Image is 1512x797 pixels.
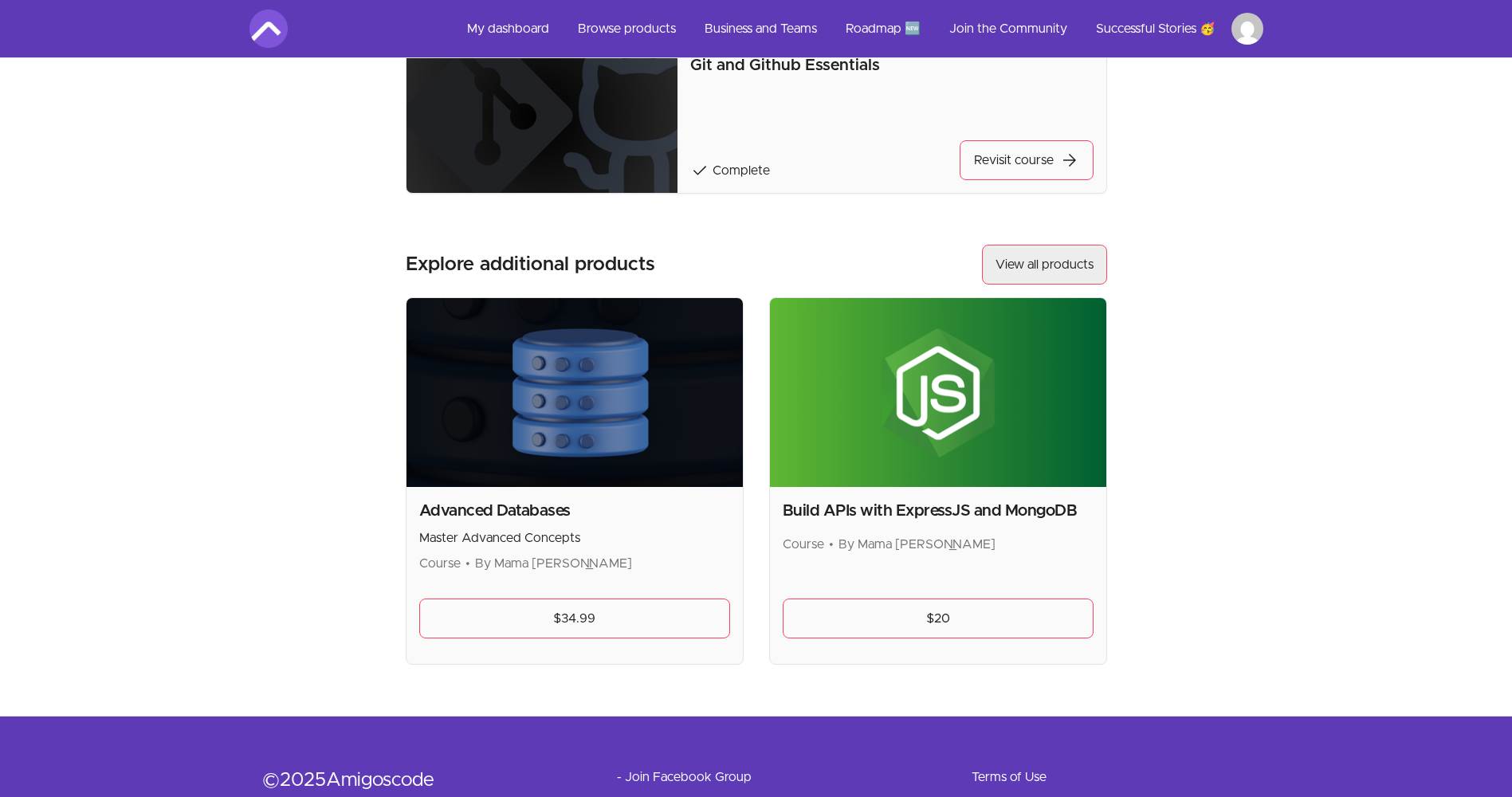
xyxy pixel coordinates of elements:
span: By Mama [PERSON_NAME] [838,538,996,551]
nav: Main [454,10,1263,48]
a: Business and Teams [692,10,830,48]
a: View all products [982,245,1107,285]
a: My dashboard [454,10,562,48]
h3: Explore additional products [406,252,655,277]
span: Course [783,538,824,551]
span: check [690,161,709,180]
span: • [465,557,470,570]
a: Successful Stories 🥳 [1083,10,1228,48]
span: Course [419,557,461,570]
div: © 2025 Amigoscode [262,768,566,793]
span: By Mama [PERSON_NAME] [475,557,632,570]
a: - Join Facebook Group [617,768,752,787]
p: Master Advanced Concepts [419,528,730,548]
a: $20 [783,599,1094,638]
img: Product image for Build APIs with ExpressJS and MongoDB [770,298,1106,487]
span: Complete [713,164,770,177]
img: Product image for Advanced Databases [406,298,743,487]
span: arrow_forward [1060,151,1079,170]
h2: Build APIs with ExpressJS and MongoDB [783,500,1094,522]
a: Join the Community [937,10,1080,48]
img: Profile image for San Tol [1231,13,1263,45]
a: Roadmap 🆕 [833,10,933,48]
span: • [829,538,834,551]
a: Revisit coursearrow_forward [960,140,1094,180]
a: Browse products [565,10,689,48]
a: Terms of Use [972,768,1047,787]
p: Git and Github Essentials [690,54,1093,77]
h2: Advanced Databases [419,500,730,522]
a: $34.99 [419,599,730,638]
img: Product image for Git and Github Essentials [406,41,678,193]
img: Amigoscode logo [249,10,288,48]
